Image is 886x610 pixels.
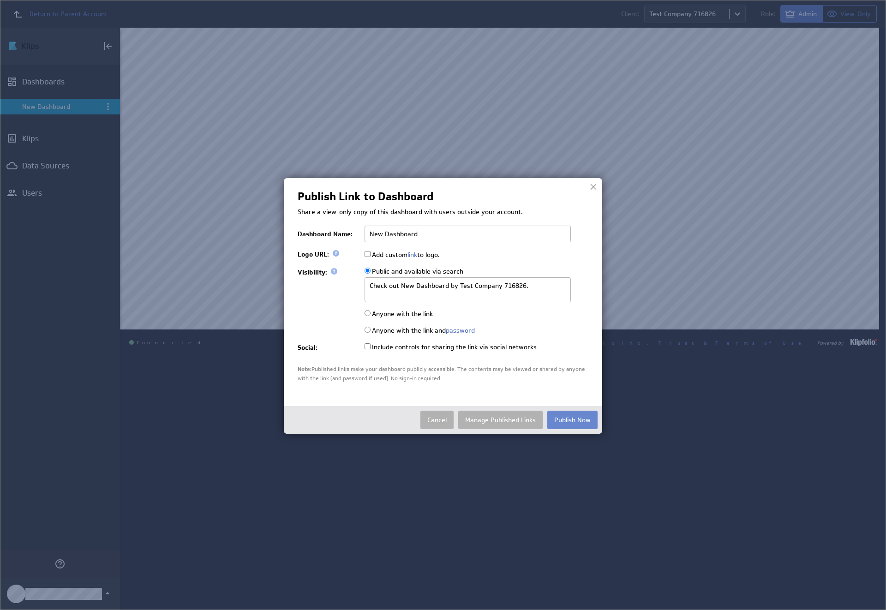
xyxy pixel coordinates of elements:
[298,338,360,355] td: Social:
[365,327,371,333] input: Anyone with the link andpassword
[298,365,588,383] div: Published links make your dashboard publicly accessible. The contents may be viewed or shared by ...
[407,251,417,259] a: link
[298,263,360,305] td: Visibility:
[365,268,371,274] input: Public and available via search
[420,411,454,429] button: Cancel
[365,310,433,318] label: Anyone with the link
[365,310,371,316] input: Anyone with the link
[298,208,588,217] p: Share a view-only copy of this dashboard with users outside your account.
[365,251,371,257] input: Add customlinkto logo.
[298,246,360,263] td: Logo URL:
[365,251,440,259] label: Add custom to logo.
[298,365,311,373] span: Note:
[365,343,371,349] input: Include controls for sharing the link via social networks
[446,326,475,335] a: password
[365,343,537,351] label: Include controls for sharing the link via social networks
[365,267,463,275] label: Public and available via search
[458,411,543,429] a: Manage Published Links
[298,222,360,246] td: Dashboard Name:
[547,411,598,429] button: Publish Now
[298,192,433,201] h2: Publish Link to Dashboard
[365,326,475,335] label: Anyone with the link and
